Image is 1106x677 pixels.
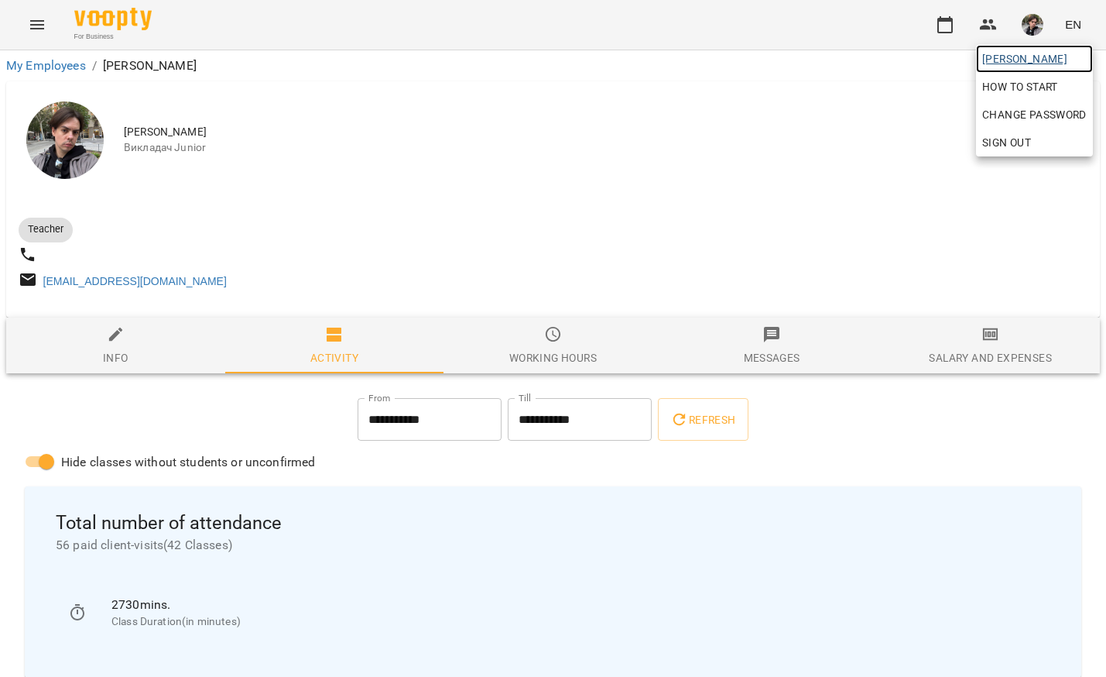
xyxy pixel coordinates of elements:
[982,77,1058,96] span: How to start
[976,129,1093,156] button: Sign Out
[976,45,1093,73] a: [PERSON_NAME]
[976,73,1064,101] a: How to start
[982,133,1031,152] span: Sign Out
[976,101,1093,129] a: Change Password
[982,50,1087,68] span: [PERSON_NAME]
[982,105,1087,124] span: Change Password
